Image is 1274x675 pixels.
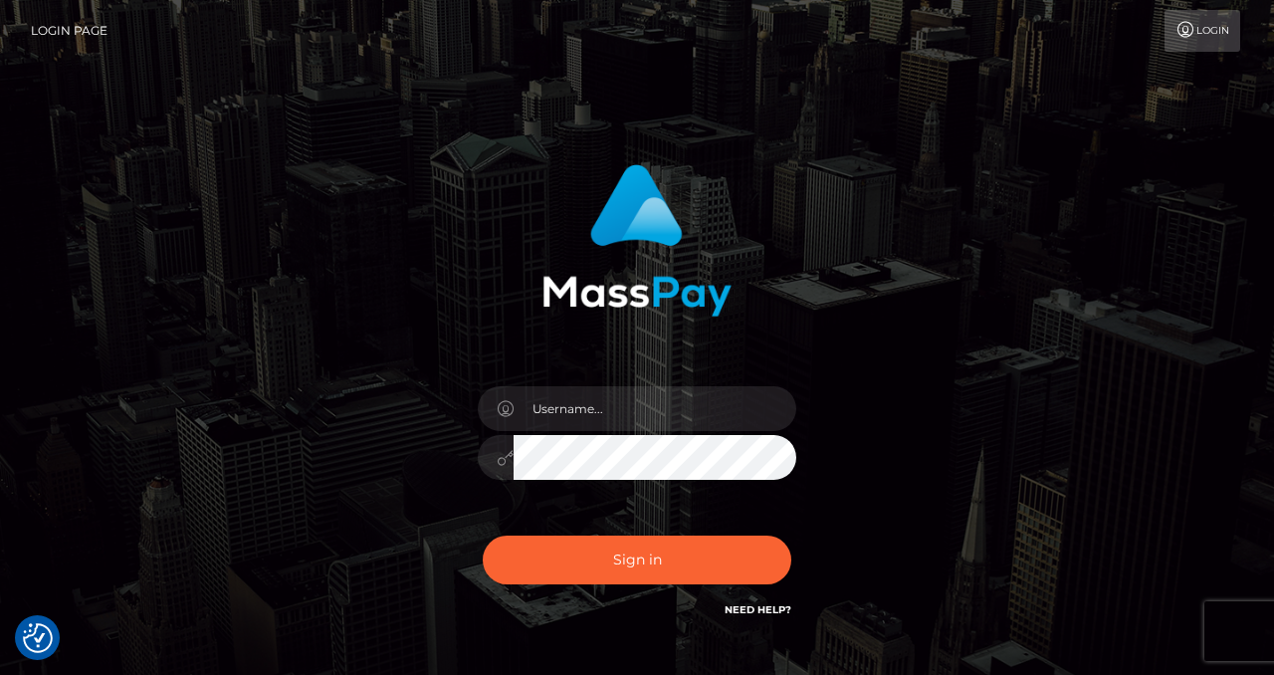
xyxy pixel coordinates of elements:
[1165,10,1240,52] a: Login
[542,164,732,317] img: MassPay Login
[23,623,53,653] button: Consent Preferences
[483,536,791,584] button: Sign in
[725,603,791,616] a: Need Help?
[23,623,53,653] img: Revisit consent button
[31,10,107,52] a: Login Page
[514,386,796,431] input: Username...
